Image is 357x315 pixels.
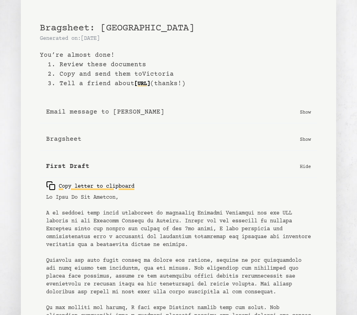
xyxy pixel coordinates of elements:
p: Show [300,135,311,143]
p: Show [300,108,311,116]
li: 1. Review these documents [48,60,317,69]
b: Email message to [PERSON_NAME] [46,107,164,117]
li: 2. Copy and send them to Victoria [48,69,317,79]
a: [URL] [134,78,150,90]
b: First Draft [46,162,89,171]
li: 3. Tell a friend about (thanks!) [48,79,317,88]
div: Copy letter to clipboard [46,181,134,190]
p: Generated on: [DATE] [40,35,317,43]
b: You’re almost done! [40,50,317,60]
button: Bragsheet Show [40,128,317,151]
b: Bragsheet [46,134,82,144]
p: Hide [300,162,311,170]
button: Copy letter to clipboard [46,178,134,194]
button: Email message to [PERSON_NAME] Show [40,101,317,123]
span: Bragsheet: [GEOGRAPHIC_DATA] [40,23,194,34]
button: First Draft Hide [40,155,317,178]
